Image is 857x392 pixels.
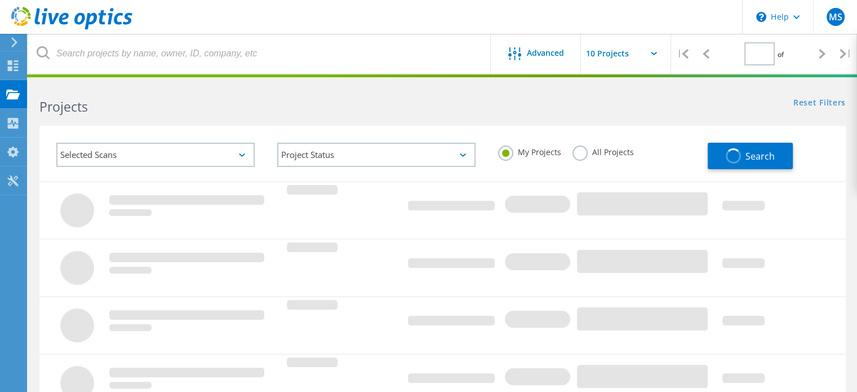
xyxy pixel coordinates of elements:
[277,143,476,167] div: Project Status
[708,143,793,169] button: Search
[572,146,634,156] label: All Projects
[778,50,784,59] span: of
[671,34,694,74] div: |
[28,34,491,73] input: Search projects by name, owner, ID, company, etc
[828,12,842,21] span: MS
[39,98,88,116] b: Projects
[793,99,846,108] a: Reset Filters
[11,24,132,32] a: Live Optics Dashboard
[498,146,561,156] label: My Projects
[56,143,255,167] div: Selected Scans
[745,150,775,162] span: Search
[834,34,857,74] div: |
[527,49,564,57] span: Advanced
[756,12,766,22] svg: \n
